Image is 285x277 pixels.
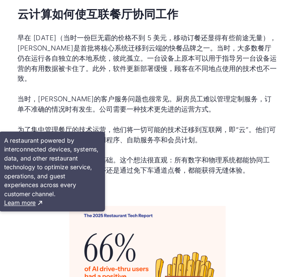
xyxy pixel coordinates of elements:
[10,147,105,218] div: A restaurant powered by interconnected devices, systems, data, and other restaurant technology to...
[27,59,258,103] font: 早在 [DATE]（当时一份巨无霸的价格不到 5 美元，移动订餐还显得有些前途无量），[PERSON_NAME]是首批将核心系统迁移到云端的快餐品牌之一。当时，大多数餐厅仍在运行各自独立的本地系...
[27,36,170,48] font: 云计算如何使互联餐厅协同工作
[27,141,257,158] font: 为了集中管理餐厅的技术运营，他们将一切可能的技术迁移到互联网，即“云”。他们可以统一数千家餐厅的移动应用程序、自助服务亭和会员计划。
[14,207,49,214] a: Learn more
[27,168,252,185] font: 。这个想法很直观：所有数字和物理系统都能协同工作，顾客无论是使用应用程序还是通过免下车通道点餐，都能获得无缝体验。
[27,114,253,131] font: 当时，[PERSON_NAME]的客户服务问题也很常见。厨房员工难以管理定制服务，订单不准确的情况时有发生。公司需要一种技术更先进的运营方式。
